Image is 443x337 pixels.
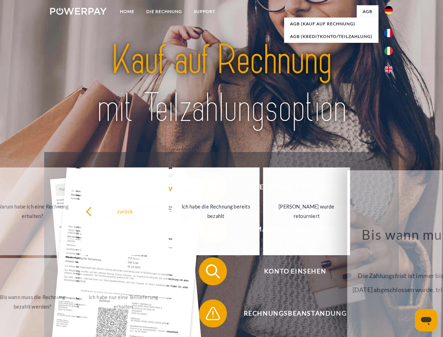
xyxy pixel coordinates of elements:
[140,5,188,18] a: DIE RECHNUNG
[384,29,393,37] img: fr
[415,309,437,331] iframe: Schaltfläche zum Öffnen des Messaging-Fensters
[204,305,222,322] img: qb_warning.svg
[188,5,221,18] a: SUPPORT
[384,47,393,55] img: it
[209,299,381,328] span: Rechnungsbeanstandung
[84,292,163,311] div: Ich habe nur eine Teillieferung erhalten
[267,202,346,221] div: [PERSON_NAME] wurde retourniert
[86,206,165,216] div: zurück
[384,6,393,14] img: de
[199,257,381,285] button: Konto einsehen
[50,8,107,15] img: logo-powerpay-white.svg
[209,257,381,285] span: Konto einsehen
[114,5,140,18] a: Home
[284,30,378,43] a: AGB (Kreditkonto/Teilzahlung)
[176,202,255,221] div: Ich habe die Rechnung bereits bezahlt
[204,263,222,280] img: qb_search.svg
[199,299,381,328] button: Rechnungsbeanstandung
[357,5,378,18] a: agb
[67,34,376,134] img: title-powerpay_de.svg
[384,65,393,73] img: en
[284,18,378,30] a: AGB (Kauf auf Rechnung)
